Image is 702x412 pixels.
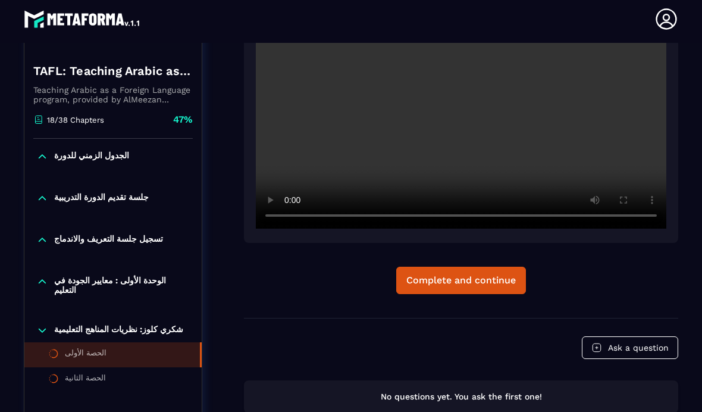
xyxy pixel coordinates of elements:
[47,116,104,124] p: 18/38 Chapters
[396,267,526,294] button: Complete and continue
[24,7,142,31] img: logo
[54,324,183,336] p: شكري كلوز: نظریات المناھج التعلیمیة
[65,373,106,386] div: الحصة الثانية
[54,234,163,246] p: تسجيل جلسة التعريف والاندماج
[173,113,193,126] p: 47%
[54,192,149,204] p: جلسة تقديم الدورة التدريبية
[406,274,516,286] div: Complete and continue
[33,63,193,79] h4: TAFL: Teaching Arabic as a Foreign Language program - June
[54,276,190,295] p: الوحدة الأولى : معايير الجودة في التعليم
[582,336,678,359] button: Ask a question
[33,85,193,104] p: Teaching Arabic as a Foreign Language program, provided by AlMeezan Academy in the [GEOGRAPHIC_DATA]
[255,391,667,402] p: No questions yet. You ask the first one!
[54,151,129,163] p: الجدول الزمني للدورة
[65,348,106,361] div: الحصة الأولى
